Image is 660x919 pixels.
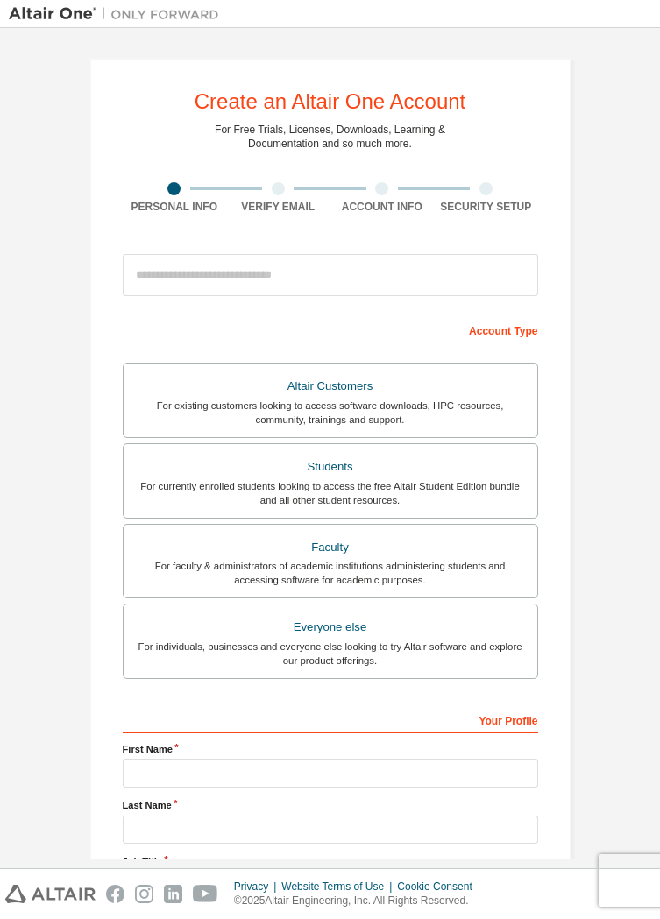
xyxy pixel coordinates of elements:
[9,5,228,23] img: Altair One
[135,885,153,903] img: instagram.svg
[134,615,527,640] div: Everyone else
[193,885,218,903] img: youtube.svg
[134,640,527,668] div: For individuals, businesses and everyone else looking to try Altair software and explore our prod...
[123,742,538,756] label: First Name
[134,399,527,427] div: For existing customers looking to access software downloads, HPC resources, community, trainings ...
[134,455,527,479] div: Students
[123,705,538,733] div: Your Profile
[215,123,445,151] div: For Free Trials, Licenses, Downloads, Learning & Documentation and so much more.
[434,200,538,214] div: Security Setup
[134,374,527,399] div: Altair Customers
[397,880,482,894] div: Cookie Consent
[123,200,227,214] div: Personal Info
[123,315,538,343] div: Account Type
[234,880,281,894] div: Privacy
[226,200,330,214] div: Verify Email
[134,479,527,507] div: For currently enrolled students looking to access the free Altair Student Edition bundle and all ...
[281,880,397,894] div: Website Terms of Use
[134,535,527,560] div: Faculty
[195,91,466,112] div: Create an Altair One Account
[234,894,483,908] p: © 2025 Altair Engineering, Inc. All Rights Reserved.
[123,798,538,812] label: Last Name
[123,854,538,868] label: Job Title
[330,200,435,214] div: Account Info
[5,885,96,903] img: altair_logo.svg
[134,559,527,587] div: For faculty & administrators of academic institutions administering students and accessing softwa...
[106,885,124,903] img: facebook.svg
[164,885,182,903] img: linkedin.svg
